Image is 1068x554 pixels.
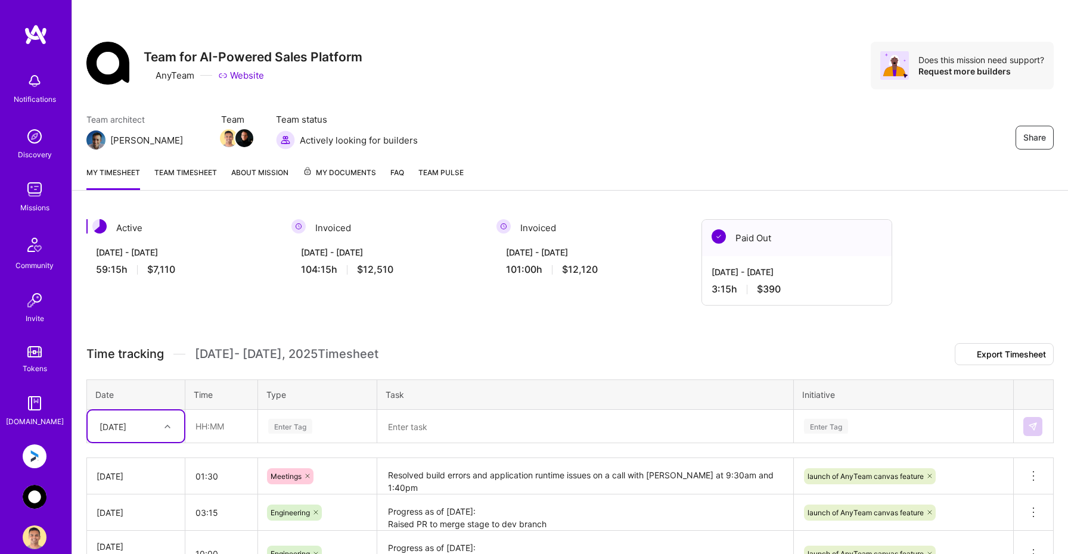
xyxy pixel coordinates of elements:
[712,283,882,295] div: 3:15 h
[92,219,107,234] img: Active
[506,263,678,276] div: 101:00 h
[712,266,882,278] div: [DATE] - [DATE]
[496,219,511,234] img: Invoiced
[23,288,46,312] img: Invite
[23,69,46,93] img: bell
[506,246,678,259] div: [DATE] - [DATE]
[218,69,264,82] a: Website
[918,66,1044,77] div: Request more builders
[220,129,238,147] img: Team Member Avatar
[86,130,105,150] img: Team Architect
[23,125,46,148] img: discovery
[14,93,56,105] div: Notifications
[955,343,1054,365] button: Export Timesheet
[23,362,47,375] div: Tokens
[276,130,295,150] img: Actively looking for builders
[23,525,46,549] img: User Avatar
[301,263,473,276] div: 104:15 h
[20,485,49,509] a: AnyTeam: Team for AI-Powered Sales Platform
[20,444,49,468] a: Anguleris: BIMsmart AI MVP
[186,410,257,442] input: HH:MM
[15,259,54,272] div: Community
[235,129,253,147] img: Team Member Avatar
[271,472,302,481] span: Meetings
[231,166,288,190] a: About Mission
[1028,422,1038,431] img: Submit
[164,424,170,429] i: icon Chevron
[963,351,972,359] i: icon Download
[23,391,46,415] img: guide book
[1016,126,1054,150] button: Share
[86,219,277,236] div: Active
[702,220,892,256] div: Paid Out
[291,219,482,236] div: Invoiced
[276,113,418,126] span: Team status
[268,417,312,435] div: Enter Tag
[880,51,909,80] img: Avatar
[377,380,794,410] th: Task
[271,508,310,517] span: Engineering
[100,420,126,432] div: [DATE]
[301,246,473,259] div: [DATE] - [DATE]
[97,540,175,553] div: [DATE]
[186,497,257,528] input: HH:MM
[221,113,252,126] span: Team
[303,166,376,179] span: My Documents
[144,71,153,80] i: icon CompanyGray
[195,347,378,362] span: [DATE] - [DATE] , 2025 Timesheet
[23,485,46,509] img: AnyTeam: Team for AI-Powered Sales Platform
[418,166,464,190] a: Team Pulse
[110,134,183,147] div: [PERSON_NAME]
[757,283,781,295] span: $390
[221,128,237,148] a: Team Member Avatar
[26,312,44,325] div: Invite
[808,508,924,517] span: launch of AnyTeam canvas feature
[20,231,49,259] img: Community
[418,168,464,177] span: Team Pulse
[357,263,393,276] span: $12,510
[27,346,42,357] img: tokens
[144,49,362,64] h3: Team for AI-Powered Sales Platform
[96,246,268,259] div: [DATE] - [DATE]
[18,148,52,161] div: Discovery
[97,470,175,483] div: [DATE]
[86,42,129,85] img: Company Logo
[20,525,49,549] a: User Avatar
[86,166,140,190] a: My timesheet
[86,347,164,362] span: Time tracking
[23,444,46,468] img: Anguleris: BIMsmart AI MVP
[258,380,377,410] th: Type
[6,415,64,428] div: [DOMAIN_NAME]
[147,263,175,276] span: $7,110
[87,380,185,410] th: Date
[188,135,197,145] i: icon Mail
[291,219,306,234] img: Invoiced
[20,201,49,214] div: Missions
[562,263,598,276] span: $12,120
[186,460,257,492] input: HH:MM
[96,263,268,276] div: 59:15 h
[237,128,252,148] a: Team Member Avatar
[378,459,792,493] textarea: Resolved build errors and application runtime issues on a call with [PERSON_NAME] at 9:30am and 1...
[194,388,249,401] div: Time
[154,166,217,190] a: Team timesheet
[86,113,197,126] span: Team architect
[804,417,848,435] div: Enter Tag
[1023,132,1046,144] span: Share
[808,472,924,481] span: launch of AnyTeam canvas feature
[496,219,687,236] div: Invoiced
[23,178,46,201] img: teamwork
[300,134,418,147] span: Actively looking for builders
[802,388,1005,401] div: Initiative
[144,69,194,82] div: AnyTeam
[712,229,726,244] img: Paid Out
[97,506,175,519] div: [DATE]
[24,24,48,45] img: logo
[303,166,376,190] a: My Documents
[378,496,792,530] textarea: Progress as of [DATE]: Raised PR to merge stage to dev branch Looked at the build error to be fix...
[918,54,1044,66] div: Does this mission need support?
[390,166,404,190] a: FAQ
